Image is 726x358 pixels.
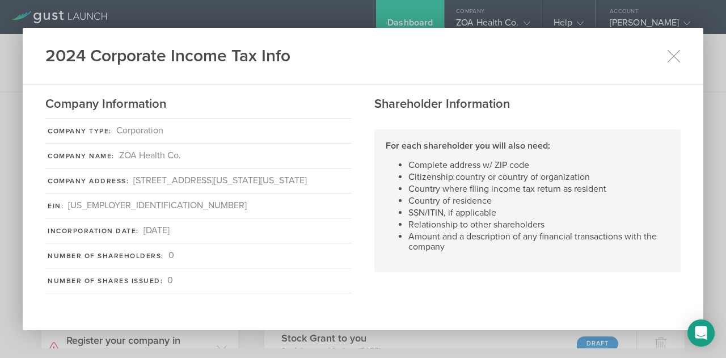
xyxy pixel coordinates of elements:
div: Company Address: [48,176,129,186]
li: Citizenship country or country of organization [408,172,669,182]
div: Incorporation Date: [48,226,139,236]
h2: Company Information [45,96,352,112]
div: Company Type: [48,126,112,136]
div: Open Intercom Messenger [687,319,715,347]
li: Country of residence [408,196,669,206]
div: [STREET_ADDRESS][US_STATE][US_STATE] [133,174,307,187]
h1: 2024 Corporate Income Tax Info [45,45,290,68]
div: 0 [168,249,174,262]
h2: Shareholder Information [374,96,681,112]
div: Corporation [116,124,163,137]
div: [US_EMPLOYER_IDENTIFICATION_NUMBER] [68,199,247,212]
li: Relationship to other shareholders [408,220,669,230]
div: Number of Shareholders: [48,251,164,261]
div: Number of Shares Issued: [48,276,163,286]
div: 0 [167,274,173,287]
div: EIN: [48,201,64,211]
div: [DATE] [143,224,170,237]
li: Country where filing income tax return as resident [408,184,669,194]
li: Amount and a description of any financial transactions with the company [408,231,669,252]
strong: For each shareholder you will also need: [386,140,550,151]
li: Complete address w/ ZIP code [408,160,669,170]
li: SSN/ITIN, if applicable [408,208,669,218]
div: ZOA Health Co. [119,149,181,162]
div: Company Name: [48,151,115,161]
